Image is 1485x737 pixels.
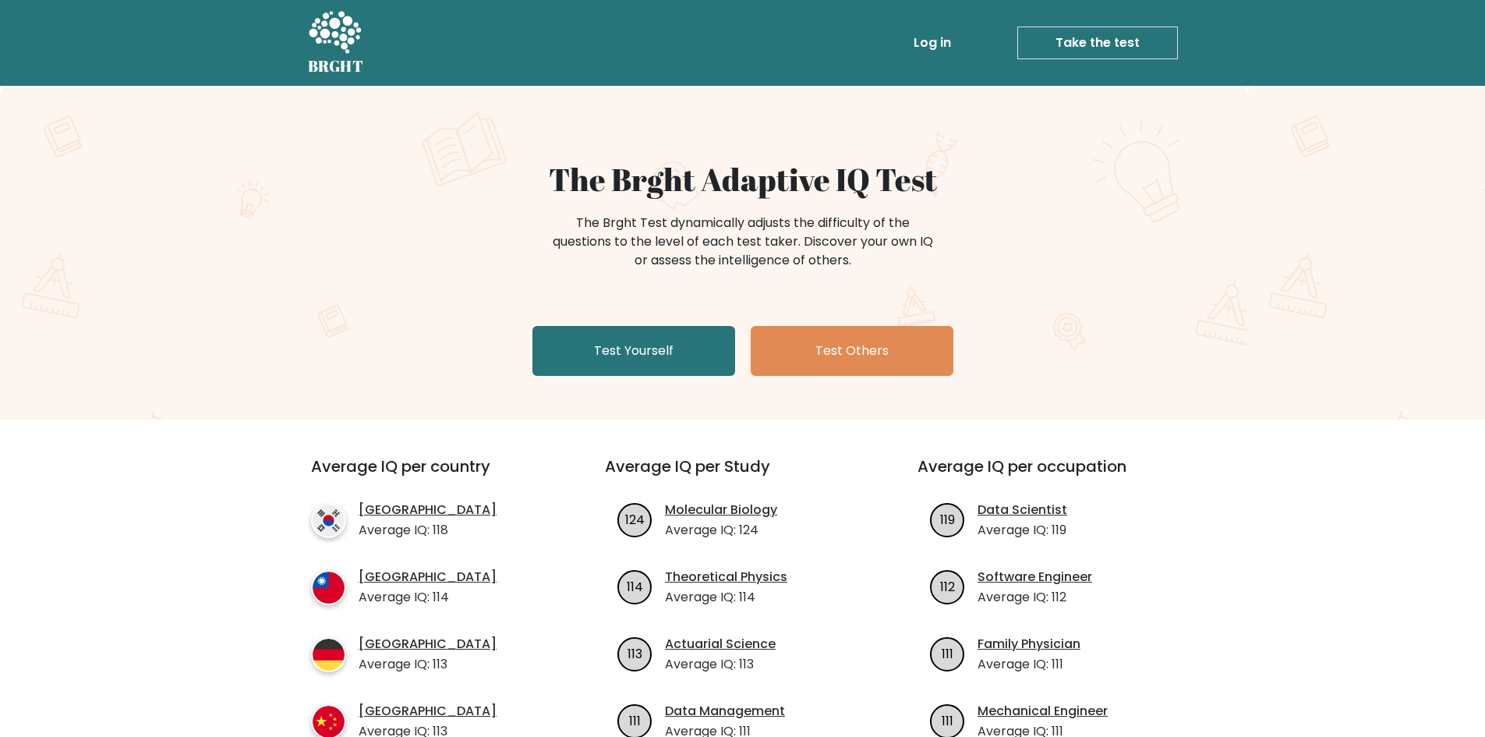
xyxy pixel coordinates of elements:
[548,214,938,270] div: The Brght Test dynamically adjusts the difficulty of the questions to the level of each test take...
[940,577,955,595] text: 112
[751,326,953,376] a: Test Others
[362,161,1123,198] h1: The Brght Adaptive IQ Test
[627,577,643,595] text: 114
[665,501,777,519] a: Molecular Biology
[940,510,955,528] text: 119
[1017,27,1178,59] a: Take the test
[942,644,953,662] text: 111
[907,27,957,58] a: Log in
[359,655,497,674] p: Average IQ: 113
[311,457,549,494] h3: Average IQ per country
[359,521,497,540] p: Average IQ: 118
[978,521,1067,540] p: Average IQ: 119
[978,655,1080,674] p: Average IQ: 111
[311,570,346,605] img: country
[532,326,735,376] a: Test Yourself
[605,457,880,494] h3: Average IQ per Study
[918,457,1193,494] h3: Average IQ per occupation
[308,6,364,80] a: BRGHT
[665,521,777,540] p: Average IQ: 124
[629,711,641,729] text: 111
[359,702,497,721] a: [GEOGRAPHIC_DATA]
[978,702,1108,721] a: Mechanical Engineer
[359,501,497,519] a: [GEOGRAPHIC_DATA]
[359,635,497,654] a: [GEOGRAPHIC_DATA]
[359,588,497,607] p: Average IQ: 114
[665,702,785,721] a: Data Management
[628,644,642,662] text: 113
[978,501,1067,519] a: Data Scientist
[308,57,364,76] h5: BRGHT
[665,635,776,654] a: Actuarial Science
[665,588,787,607] p: Average IQ: 114
[665,655,776,674] p: Average IQ: 113
[942,711,953,729] text: 111
[665,568,787,586] a: Theoretical Physics
[978,568,1092,586] a: Software Engineer
[625,510,645,528] text: 124
[359,568,497,586] a: [GEOGRAPHIC_DATA]
[311,503,346,538] img: country
[978,588,1092,607] p: Average IQ: 112
[311,637,346,672] img: country
[978,635,1080,654] a: Family Physician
